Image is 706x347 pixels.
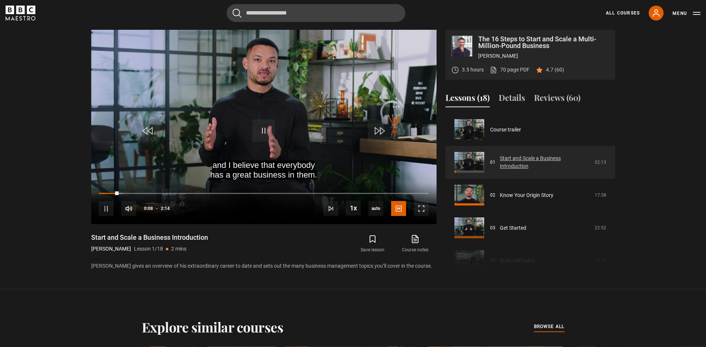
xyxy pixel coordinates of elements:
button: Fullscreen [414,201,429,216]
a: All Courses [606,10,640,16]
a: Know Your Origin Story [500,191,553,199]
button: Pause [99,201,114,216]
a: 70 page PDF [490,66,530,74]
div: Progress Bar [99,193,428,194]
p: 4.7 (60) [546,66,564,74]
div: Current quality: 720p [368,201,383,216]
a: browse all [534,323,565,331]
video-js: Video Player [91,30,437,224]
span: auto [368,201,383,216]
p: 3.5 hours [462,66,484,74]
a: Get Started [500,224,526,232]
a: Course trailer [490,126,521,134]
button: Save lesson [351,233,394,255]
h1: Start and Scale a Business Introduction [91,233,208,242]
span: browse all [534,323,565,330]
button: Details [499,92,525,107]
a: Course notes [394,233,436,255]
button: Next Lesson [323,201,338,216]
p: The 16 Steps to Start and Scale a Multi-Million-Pound Business [478,36,609,49]
button: Captions [391,201,406,216]
svg: BBC Maestro [6,6,35,20]
span: 2:14 [161,202,170,215]
button: Lessons (18) [445,92,490,107]
button: Mute [121,201,136,216]
button: Submit the search query [233,9,242,18]
span: - [156,206,158,211]
span: 0:08 [144,202,153,215]
h2: Explore similar courses [142,319,284,335]
p: 2 mins [171,245,186,253]
a: Start and Scale a Business Introduction [500,155,590,170]
button: Playback Rate [346,201,361,216]
p: [PERSON_NAME] [91,245,131,253]
button: Reviews (60) [534,92,581,107]
p: [PERSON_NAME] gives an overview of his extraordinary career to date and sets out the many busines... [91,262,437,270]
p: Lesson 1/18 [134,245,163,253]
input: Search [227,4,405,22]
button: Toggle navigation [673,10,700,17]
p: [PERSON_NAME] [478,52,609,60]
